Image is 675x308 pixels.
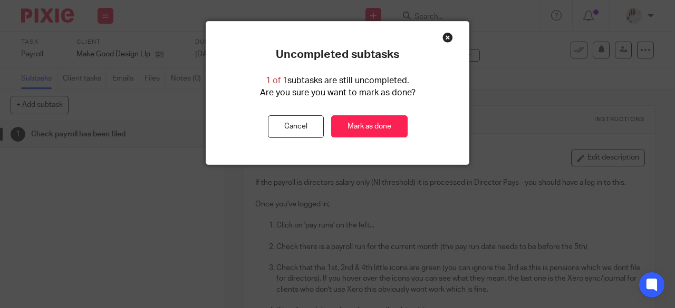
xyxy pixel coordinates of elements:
button: Cancel [268,115,324,138]
span: 1 of 1 [266,76,287,85]
p: Are you sure you want to mark as done? [260,87,416,99]
div: Close this dialog window [442,32,453,43]
p: Uncompleted subtasks [276,48,399,62]
a: Mark as done [331,115,408,138]
p: subtasks are still uncompleted. [266,75,409,87]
